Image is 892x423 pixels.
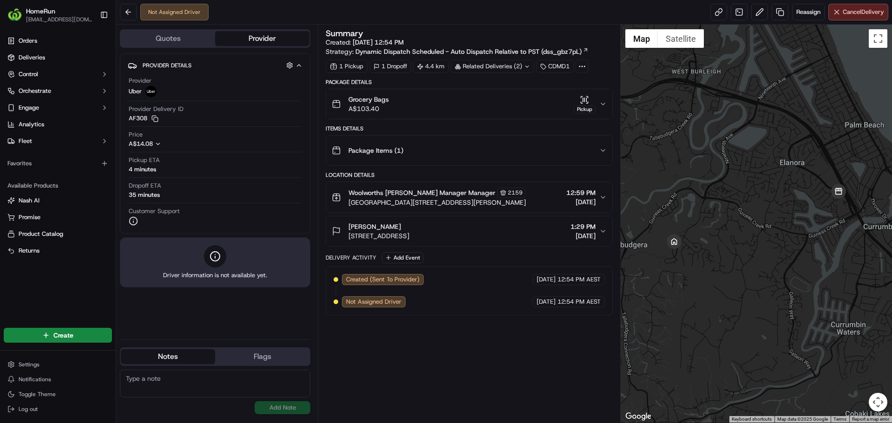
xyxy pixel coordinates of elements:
[574,105,596,113] div: Pickup
[19,213,40,221] span: Promise
[355,47,582,56] span: Dynamic Dispatch Scheduled - Auto Dispatch Relative to PST (dss_gbz7pL)
[326,171,612,179] div: Location Details
[348,231,409,241] span: [STREET_ADDRESS]
[571,222,596,231] span: 1:29 PM
[9,9,28,28] img: Nash
[19,120,44,129] span: Analytics
[24,60,167,70] input: Got a question? Start typing here...
[4,388,112,401] button: Toggle Theme
[129,156,160,164] span: Pickup ETA
[353,38,404,46] span: [DATE] 12:54 PM
[4,178,112,193] div: Available Products
[843,8,884,16] span: Cancel Delivery
[129,105,184,113] span: Provider Delivery ID
[19,196,39,205] span: Nash AI
[326,47,589,56] div: Strategy:
[129,207,180,215] span: Customer Support
[19,230,63,238] span: Product Catalog
[326,38,404,47] span: Created:
[26,16,92,23] button: [EMAIL_ADDRESS][DOMAIN_NAME]
[348,198,526,207] span: [GEOGRAPHIC_DATA][STREET_ADDRESS][PERSON_NAME]
[348,188,495,197] span: Woolworths [PERSON_NAME] Manager Manager
[19,247,39,255] span: Returns
[19,53,45,62] span: Deliveries
[19,135,71,144] span: Knowledge Base
[19,87,51,95] span: Orchestrate
[4,243,112,258] button: Returns
[215,349,309,364] button: Flags
[348,95,389,104] span: Grocery Bags
[4,84,112,98] button: Orchestrate
[346,275,420,284] span: Created (Sent To Provider)
[326,182,612,213] button: Woolworths [PERSON_NAME] Manager Manager2159[GEOGRAPHIC_DATA][STREET_ADDRESS][PERSON_NAME]12:59 P...
[4,210,112,225] button: Promise
[833,416,846,422] a: Terms (opens in new tab)
[7,7,22,22] img: HomeRun
[129,87,142,96] span: Uber
[9,89,26,105] img: 1736555255976-a54dd68f-1ca7-489b-9aae-adbdc363a1c4
[19,137,32,145] span: Fleet
[129,77,151,85] span: Provider
[75,131,153,148] a: 💻API Documentation
[508,189,523,196] span: 2159
[4,50,112,65] a: Deliveries
[129,165,156,174] div: 4 minutes
[537,275,556,284] span: [DATE]
[574,95,596,113] button: Pickup
[4,193,112,208] button: Nash AI
[355,47,589,56] a: Dynamic Dispatch Scheduled - Auto Dispatch Relative to PST (dss_gbz7pL)
[536,60,574,73] div: CDMD1
[382,252,423,263] button: Add Event
[79,136,86,143] div: 💻
[4,403,112,416] button: Log out
[658,29,704,48] button: Show satellite imagery
[869,29,887,48] button: Toggle fullscreen view
[4,67,112,82] button: Control
[557,275,601,284] span: 12:54 PM AEST
[9,136,17,143] div: 📗
[19,376,51,383] span: Notifications
[625,29,658,48] button: Show street map
[92,157,112,164] span: Pylon
[19,37,37,45] span: Orders
[4,4,96,26] button: HomeRunHomeRun[EMAIL_ADDRESS][DOMAIN_NAME]
[369,60,411,73] div: 1 Dropoff
[326,216,612,246] button: [PERSON_NAME][STREET_ADDRESS]1:29 PM[DATE]
[796,8,820,16] span: Reassign
[326,136,612,165] button: Package Items (1)
[4,134,112,149] button: Fleet
[129,191,160,199] div: 35 minutes
[129,114,158,123] button: AF308
[413,60,449,73] div: 4.4 km
[537,298,556,306] span: [DATE]
[7,213,108,221] a: Promise
[869,393,887,411] button: Map camera controls
[348,222,401,231] span: [PERSON_NAME]
[66,157,112,164] a: Powered byPylon
[121,349,215,364] button: Notes
[557,298,601,306] span: 12:54 PM AEST
[326,125,612,132] div: Items Details
[158,91,169,103] button: Start new chat
[129,182,161,190] span: Dropoff ETA
[566,188,596,197] span: 12:59 PM
[4,33,112,48] a: Orders
[4,100,112,115] button: Engage
[732,416,772,423] button: Keyboard shortcuts
[6,131,75,148] a: 📗Knowledge Base
[828,4,888,20] button: CancelDelivery
[623,410,654,423] a: Open this area in Google Maps (opens a new window)
[4,328,112,343] button: Create
[19,361,39,368] span: Settings
[346,298,401,306] span: Not Assigned Driver
[128,58,302,73] button: Provider Details
[348,104,389,113] span: A$103.40
[7,196,108,205] a: Nash AI
[326,29,363,38] h3: Summary
[326,60,367,73] div: 1 Pickup
[4,373,112,386] button: Notifications
[88,135,149,144] span: API Documentation
[129,130,143,139] span: Price
[215,31,309,46] button: Provider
